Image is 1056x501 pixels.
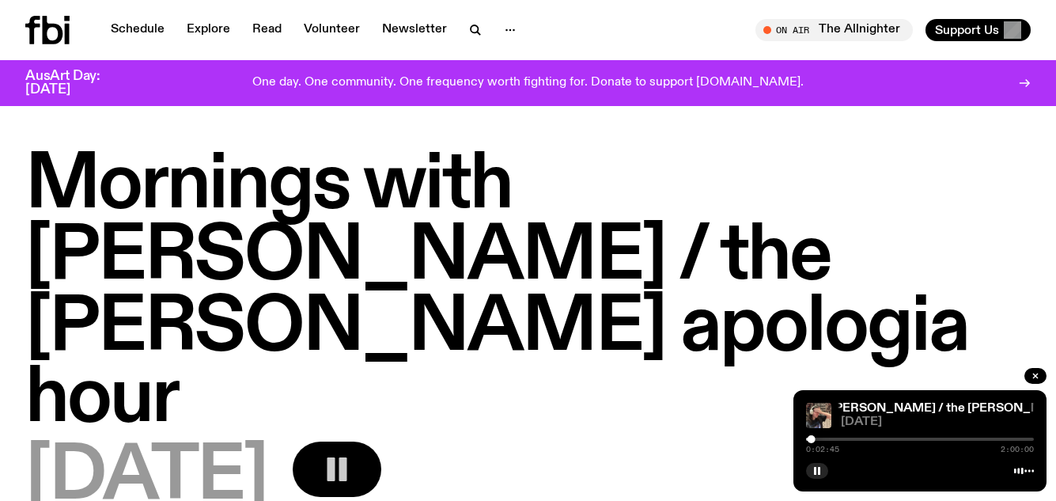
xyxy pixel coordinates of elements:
[806,446,839,454] span: 0:02:45
[294,19,369,41] a: Volunteer
[177,19,240,41] a: Explore
[925,19,1031,41] button: Support Us
[373,19,456,41] a: Newsletter
[806,403,831,428] img: Jim in the studio with their hand on their forehead.
[755,19,913,41] button: On AirThe Allnighter
[101,19,174,41] a: Schedule
[25,150,1031,435] h1: Mornings with [PERSON_NAME] / the [PERSON_NAME] apologia hour
[841,416,1034,428] span: [DATE]
[935,23,999,37] span: Support Us
[243,19,291,41] a: Read
[25,70,127,97] h3: AusArt Day: [DATE]
[1001,446,1034,454] span: 2:00:00
[252,76,804,90] p: One day. One community. One frequency worth fighting for. Donate to support [DOMAIN_NAME].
